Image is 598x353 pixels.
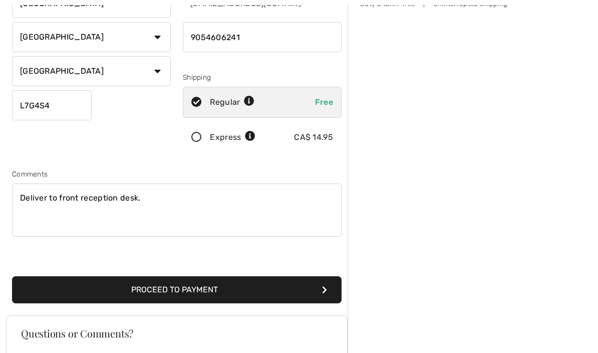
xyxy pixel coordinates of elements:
[315,97,333,107] span: Free
[210,131,255,143] div: Express
[12,90,92,120] input: Zip/Postal Code
[12,276,342,303] button: Proceed to Payment
[294,131,333,143] div: CA$ 14.95
[21,328,333,338] h3: Questions or Comments?
[12,169,342,180] div: Comments
[210,96,254,108] div: Regular
[12,184,342,237] textarea: Deliver to front reception desk.
[183,72,342,83] div: Shipping
[183,22,342,52] input: Mobile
